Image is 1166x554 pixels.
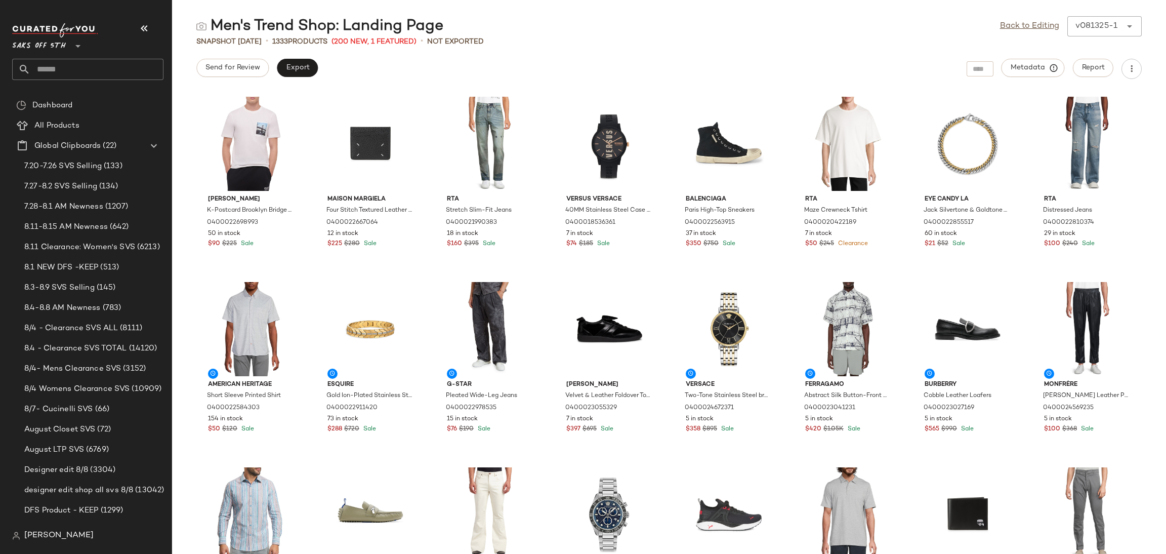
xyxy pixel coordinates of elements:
span: 8.1 NEW DFS -KEEP [24,262,98,273]
span: 0400022563915 [685,218,735,227]
span: (72) [95,424,111,436]
span: $185 [579,240,593,249]
img: 0400022978535_FADEDACEROGREY [439,282,541,376]
span: 29 in stock [1044,229,1075,239]
span: Metadata [1010,63,1056,72]
img: 0400018536361 [558,97,660,191]
span: Sale [959,426,974,432]
span: [PERSON_NAME] [566,380,652,389]
span: $720 [344,425,359,434]
span: Rta [1044,195,1130,204]
span: [PERSON_NAME] Leather Pants [1043,391,1129,401]
span: 5 in stock [925,415,952,424]
span: 5 in stock [1044,415,1072,424]
span: 12 in stock [327,229,358,239]
span: Dashboard [32,100,72,111]
img: 0400022855517_SILVER [917,97,1019,191]
span: Velvet & Leather Foldover Tongue Sneakers [565,391,651,401]
span: (783) [101,302,121,314]
span: 7.28-8.1 AM Newness [24,201,103,213]
img: 0400020422189 [797,97,899,191]
a: Back to Editing [1000,20,1059,32]
span: Four Stitch Textured Leather Card Case [326,206,412,215]
img: 0400022667064_BLACK [319,97,422,191]
img: 0400023055329_NERO [558,282,660,376]
div: Products [272,36,327,47]
img: 0400021990383_SMOKE [439,97,541,191]
div: v081325-1 [1075,20,1117,32]
span: Versus Versace [566,195,652,204]
span: (8111) [118,323,142,334]
img: 0400024569235_LEATHERNOIR [1036,282,1138,376]
span: Report [1081,64,1105,72]
span: (1299) [99,505,123,517]
span: Versace [686,380,772,389]
span: Pleated Wide-Leg Jeans [446,391,517,401]
span: Sale [950,241,965,247]
span: $750 [703,240,719,249]
span: (6769) [84,444,109,456]
span: $160 [447,240,462,249]
span: 0400022978535 [446,404,496,413]
span: Cobble Leather Loafers [924,391,991,401]
span: 0400018536361 [565,218,615,227]
span: 15 in stock [447,415,478,424]
span: $52 [937,240,948,249]
span: August Closet SVS [24,424,95,436]
span: 5 in stock [686,415,714,424]
span: Balenciaga [686,195,772,204]
span: 18 in stock [447,229,478,239]
span: $245 [819,240,834,249]
span: $350 [686,240,701,249]
span: $100 [1044,425,1060,434]
span: Sale [481,241,495,247]
span: (134) [97,181,118,192]
span: 0400024672371 [685,404,734,413]
span: (133) [102,161,122,172]
span: (6213) [135,242,160,253]
span: summer stock up svs [24,525,103,537]
span: [PERSON_NAME] [208,195,294,204]
span: 7.20-7.26 SVS Selling [24,161,102,172]
span: American Heritage [208,380,294,389]
span: 0400022911420 [326,404,378,413]
span: 8/4 Womens Clearance SVS [24,383,130,395]
span: 73 in stock [327,415,358,424]
button: Metadata [1002,59,1065,77]
span: (145) [95,282,116,294]
span: 0400024569235 [1043,404,1094,413]
span: $90 [208,240,220,249]
img: 0400022563915_BLACK [678,97,780,191]
img: 0400022584303_MELANGEGREY [200,282,302,376]
span: Sale [846,426,860,432]
span: Sale [719,426,734,432]
span: 60 in stock [925,229,957,239]
span: 50 in stock [208,229,240,239]
img: svg%3e [12,532,20,540]
span: Jack Silvertone & Goldtone Titanium Cuban Bracelet [924,206,1010,215]
span: (14120) [127,343,157,354]
span: $280 [344,240,360,249]
span: (13042) [133,485,164,496]
span: $990 [941,425,957,434]
img: 0400022698993_WHITE [200,97,302,191]
span: Abstract Silk Button-Front Shirt [804,391,890,401]
span: (22) [101,140,116,152]
img: svg%3e [16,100,26,110]
img: 0400022810374_RIPPEDMEDIUM [1036,97,1138,191]
span: Gold Ion-Plated Stainless Steel & 0.25 TCW Diamond Chevron Bracelet [326,391,412,401]
span: 0400022667064 [326,218,378,227]
span: 8/7- Cucinelli SVS [24,404,93,415]
span: Burberry [925,380,1011,389]
span: 0400022698993 [207,218,258,227]
span: $240 [1062,240,1078,249]
span: 8.4-8.8 AM Newness [24,302,101,314]
span: (1207) [103,201,129,213]
span: 0400020422189 [804,218,856,227]
span: Ferragamo [805,380,891,389]
span: $50 [208,425,220,434]
span: Sale [476,426,490,432]
span: Designer edit 8/8 [24,464,88,476]
span: 5 in stock [805,415,833,424]
span: $50 [805,240,817,249]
